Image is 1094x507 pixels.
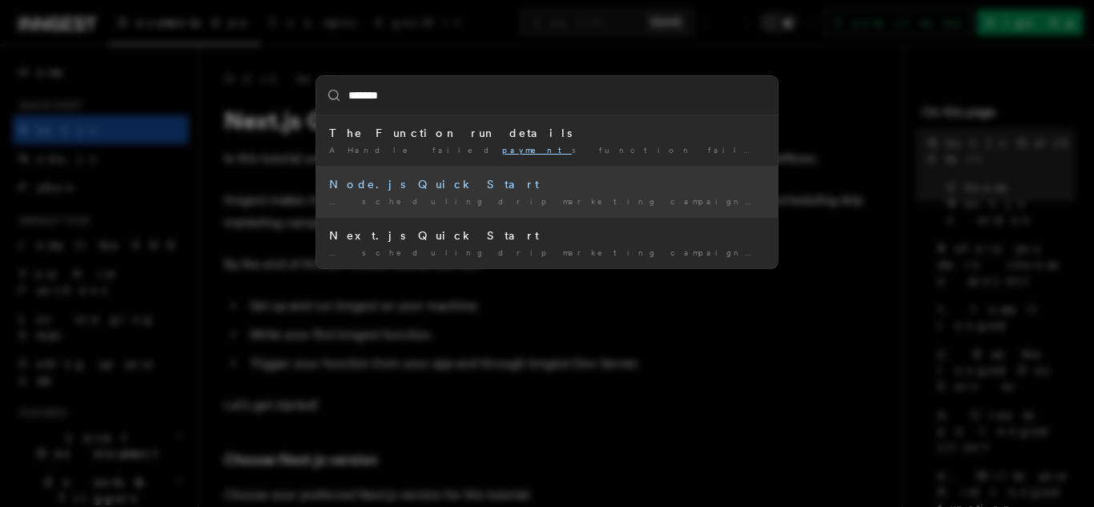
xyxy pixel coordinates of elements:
[329,227,765,243] div: Next.js Quick Start
[502,145,572,155] mark: payment
[329,195,765,207] div: … scheduling drip marketing campaigns, building flows, or chaining LLM …
[329,144,765,156] div: A Handle failed s function failed after retrying 5 times …
[329,176,765,192] div: Node.js Quick Start
[329,125,765,141] div: The Function run details
[329,247,765,259] div: … scheduling drip marketing campaigns, building flows, or chaining LLM …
